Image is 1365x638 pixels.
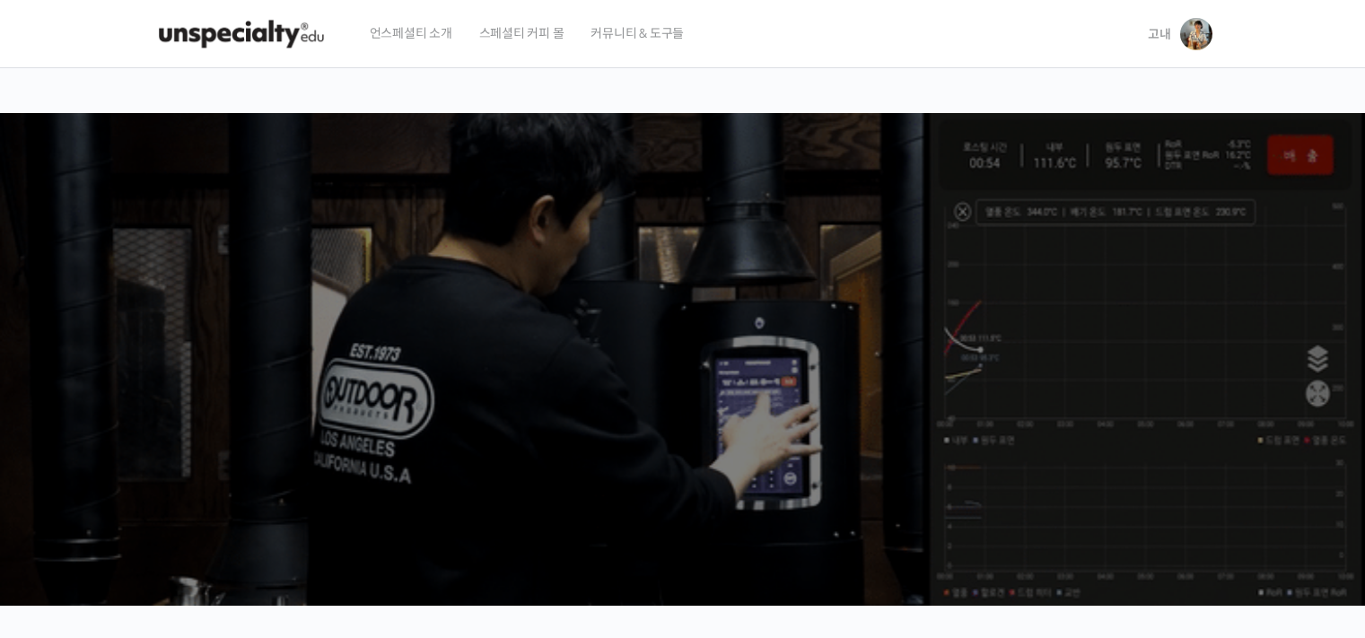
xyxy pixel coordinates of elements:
p: [PERSON_NAME]을 다하는 당신을 위해, 최고와 함께 만든 커피 클래스 [18,275,1348,365]
span: 고내 [1148,26,1171,42]
p: 시간과 장소에 구애받지 않고, 검증된 커리큘럼으로 [18,373,1348,398]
